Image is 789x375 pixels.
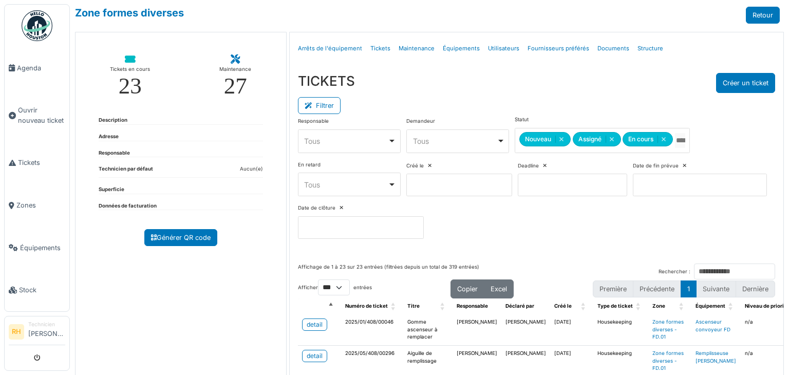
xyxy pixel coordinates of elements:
a: Maintenance [394,36,439,61]
div: Assigné [573,132,621,146]
span: Déclaré par [505,303,534,309]
td: Housekeeping [593,314,648,346]
a: Structure [633,36,667,61]
h3: TICKETS [298,73,355,89]
a: Retour [746,7,780,24]
label: Statut [515,116,529,124]
div: Nouveau [519,132,571,146]
label: Date de clôture [298,204,335,212]
td: [DATE] [550,314,593,346]
span: Numéro de ticket: Activate to sort [391,298,397,314]
a: Fournisseurs préférés [523,36,593,61]
span: Équipement [696,303,725,309]
span: Titre: Activate to sort [440,298,446,314]
label: Deadline [518,162,539,170]
label: Rechercher : [659,268,690,276]
span: Titre [407,303,420,309]
button: Remove item: 'ongoing' [657,136,669,143]
span: Agenda [17,63,65,73]
span: Excel [491,285,507,293]
td: [PERSON_NAME] [453,314,501,346]
label: Responsable [298,118,329,125]
span: Équipements [20,243,65,253]
label: En retard [298,161,321,169]
a: Utilisateurs [484,36,523,61]
div: Tickets en cours [110,64,150,74]
li: [PERSON_NAME] [28,321,65,343]
a: Équipements [5,227,69,269]
a: Stock [5,269,69,312]
a: detail [302,350,327,362]
dt: Superficie [99,186,124,194]
a: RH Technicien[PERSON_NAME] [9,321,65,345]
button: Excel [484,279,514,298]
dt: Description [99,117,127,124]
a: Zones [5,184,69,227]
span: Numéro de ticket [345,303,388,309]
span: Zones [16,200,65,210]
a: Agenda [5,47,69,89]
div: detail [307,351,323,361]
a: Zone formes diverses [75,7,184,19]
td: 2025/01/408/00046 [341,314,403,346]
a: Documents [593,36,633,61]
dd: Aucun(e) [240,165,263,173]
button: Remove item: 'assigned' [606,136,617,143]
a: Zone formes diverses - FD.01 [652,319,684,340]
a: Maintenance 27 [211,47,260,106]
div: 27 [224,74,247,98]
button: Copier [450,279,484,298]
span: Zone: Activate to sort [679,298,685,314]
td: Gomme ascenseur à remplacer [403,314,453,346]
span: Stock [19,285,65,295]
a: Remplisseuse [PERSON_NAME] [696,350,736,364]
button: 1 [681,280,697,297]
div: Technicien [28,321,65,328]
select: Afficherentrées [318,279,350,295]
div: Affichage de 1 à 23 sur 23 entrées (filtrées depuis un total de 319 entrées) [298,264,479,279]
a: Générer QR code [144,229,217,246]
td: [PERSON_NAME] [501,314,550,346]
label: Afficher entrées [298,279,372,295]
button: Remove item: 'new' [555,136,567,143]
span: Niveau de priorité [745,303,789,309]
span: Créé le: Activate to sort [581,298,587,314]
a: Ouvrir nouveau ticket [5,89,69,142]
label: Date de fin prévue [633,162,679,170]
span: Responsable [457,303,488,309]
button: Filtrer [298,97,341,114]
dt: Données de facturation [99,202,157,210]
span: Copier [457,285,478,293]
button: Créer un ticket [716,73,775,93]
span: Équipement: Activate to sort [728,298,735,314]
div: 23 [119,74,142,98]
a: Tickets [5,142,69,184]
nav: pagination [593,280,775,297]
a: Équipements [439,36,484,61]
div: Maintenance [219,64,251,74]
div: Tous [304,136,388,146]
img: Badge_color-CXgf-gQk.svg [22,10,52,41]
dt: Technicien par défaut [99,165,153,177]
a: Tickets [366,36,394,61]
a: detail [302,318,327,331]
dt: Responsable [99,149,130,157]
a: Arrêts de l'équipement [294,36,366,61]
a: Tickets en cours 23 [102,47,158,106]
span: Zone [652,303,665,309]
dt: Adresse [99,133,119,141]
label: Demandeur [406,118,435,125]
label: Créé le [406,162,424,170]
div: detail [307,320,323,329]
input: Tous [675,133,685,148]
div: En cours [623,132,673,146]
span: Tickets [18,158,65,167]
div: Tous [304,179,388,190]
span: Ouvrir nouveau ticket [18,105,65,125]
a: Ascenseur convoyeur FD [696,319,730,332]
li: RH [9,324,24,340]
a: Zone formes diverses - FD.01 [652,350,684,371]
span: Type de ticket [597,303,633,309]
span: Créé le [554,303,572,309]
span: Type de ticket: Activate to sort [636,298,642,314]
